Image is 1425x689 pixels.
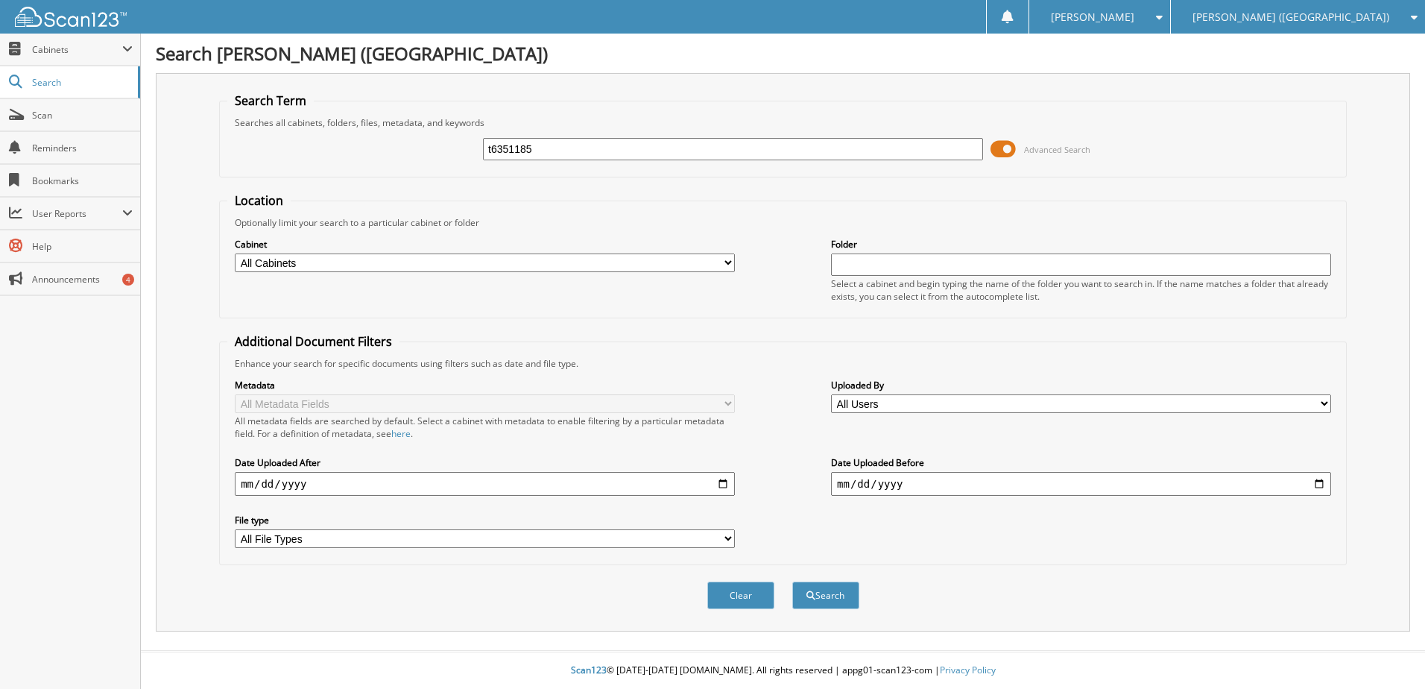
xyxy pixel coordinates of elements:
div: Enhance your search for specific documents using filters such as date and file type. [227,357,1339,370]
a: Privacy Policy [940,664,996,676]
span: Reminders [32,142,133,154]
legend: Search Term [227,92,314,109]
span: Bookmarks [32,174,133,187]
input: end [831,472,1331,496]
span: Search [32,76,130,89]
legend: Location [227,192,291,209]
span: Cabinets [32,43,122,56]
div: Select a cabinet and begin typing the name of the folder you want to search in. If the name match... [831,277,1331,303]
input: start [235,472,735,496]
div: All metadata fields are searched by default. Select a cabinet with metadata to enable filtering b... [235,415,735,440]
label: Metadata [235,379,735,391]
img: scan123-logo-white.svg [15,7,127,27]
label: Date Uploaded Before [831,456,1331,469]
button: Search [792,582,859,609]
button: Clear [707,582,774,609]
label: Date Uploaded After [235,456,735,469]
label: Folder [831,238,1331,251]
span: Scan [32,109,133,122]
span: [PERSON_NAME] ([GEOGRAPHIC_DATA]) [1192,13,1389,22]
div: © [DATE]-[DATE] [DOMAIN_NAME]. All rights reserved | appg01-scan123-com | [141,652,1425,689]
span: User Reports [32,207,122,220]
h1: Search [PERSON_NAME] ([GEOGRAPHIC_DATA]) [156,41,1410,66]
div: 4 [122,274,134,286]
span: Scan123 [571,664,607,676]
legend: Additional Document Filters [227,333,399,350]
div: Searches all cabinets, folders, files, metadata, and keywords [227,116,1339,129]
iframe: Chat Widget [1350,617,1425,689]
span: Advanced Search [1024,144,1090,155]
label: File type [235,514,735,526]
span: [PERSON_NAME] [1051,13,1134,22]
label: Uploaded By [831,379,1331,391]
span: Help [32,240,133,253]
span: Announcements [32,273,133,286]
a: here [391,427,411,440]
div: Optionally limit your search to a particular cabinet or folder [227,216,1339,229]
label: Cabinet [235,238,735,251]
